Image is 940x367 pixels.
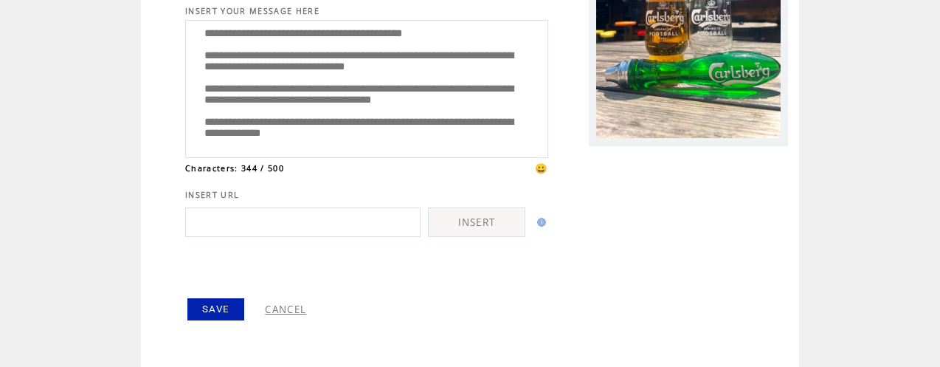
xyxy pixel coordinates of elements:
[533,218,546,227] img: help.gif
[428,207,525,237] a: INSERT
[185,190,239,200] span: INSERT URL
[187,298,244,320] a: SAVE
[535,162,548,175] span: 😀
[185,6,319,16] span: INSERT YOUR MESSAGE HERE
[265,303,306,316] a: CANCEL
[185,163,284,174] span: Characters: 344 / 500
